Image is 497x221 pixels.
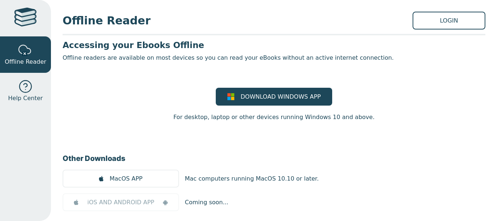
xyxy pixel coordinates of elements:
[63,170,179,188] a: MacOS APP
[185,174,319,183] p: Mac computers running MacOS 10.10 or later.
[63,40,485,51] h3: Accessing your Ebooks Offline
[5,58,46,66] span: Offline Reader
[216,88,332,106] a: DOWNLOAD WINDOWS APP
[87,198,154,207] span: iOS AND ANDROID APP
[173,113,374,122] p: For desktop, laptop or other devices running Windows 10 and above.
[110,174,142,183] span: MacOS APP
[63,54,485,62] p: Offline readers are available on most devices so you can read your eBooks without an active inter...
[8,94,43,103] span: Help Center
[185,198,228,207] p: Coming soon...
[413,12,485,29] a: LOGIN
[63,153,485,164] h3: Other Downloads
[240,92,321,101] span: DOWNLOAD WINDOWS APP
[63,12,413,29] span: Offline Reader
